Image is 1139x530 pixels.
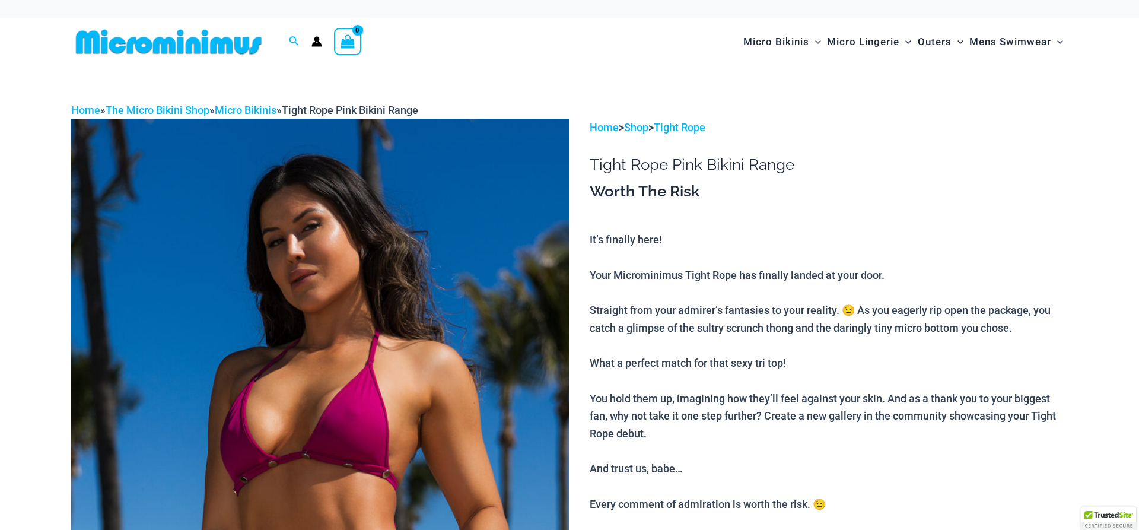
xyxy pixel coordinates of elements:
span: Outers [918,27,952,57]
a: Micro Bikinis [215,104,276,116]
a: Search icon link [289,34,300,49]
a: OutersMenu ToggleMenu Toggle [915,24,966,60]
img: MM SHOP LOGO FLAT [71,28,266,55]
div: TrustedSite Certified [1081,507,1136,530]
p: > > [590,119,1068,137]
h3: Worth The Risk [590,182,1068,202]
a: Shop [624,121,648,134]
span: Micro Lingerie [827,27,899,57]
span: Menu Toggle [809,27,821,57]
span: » » » [71,104,418,116]
span: Menu Toggle [952,27,963,57]
a: Home [71,104,100,116]
span: Menu Toggle [899,27,911,57]
span: Menu Toggle [1051,27,1063,57]
a: Tight Rope [654,121,705,134]
span: Micro Bikinis [743,27,809,57]
a: Mens SwimwearMenu ToggleMenu Toggle [966,24,1066,60]
a: Account icon link [311,36,322,47]
a: Micro LingerieMenu ToggleMenu Toggle [824,24,914,60]
a: View Shopping Cart, empty [334,28,361,55]
a: The Micro Bikini Shop [106,104,209,116]
a: Home [590,121,619,134]
span: Mens Swimwear [969,27,1051,57]
nav: Site Navigation [739,22,1068,62]
p: It’s finally here! Your Microminimus Tight Rope has finally landed at your door. Straight from yo... [590,231,1068,513]
h1: Tight Rope Pink Bikini Range [590,155,1068,174]
a: Micro BikinisMenu ToggleMenu Toggle [740,24,824,60]
span: Tight Rope Pink Bikini Range [282,104,418,116]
